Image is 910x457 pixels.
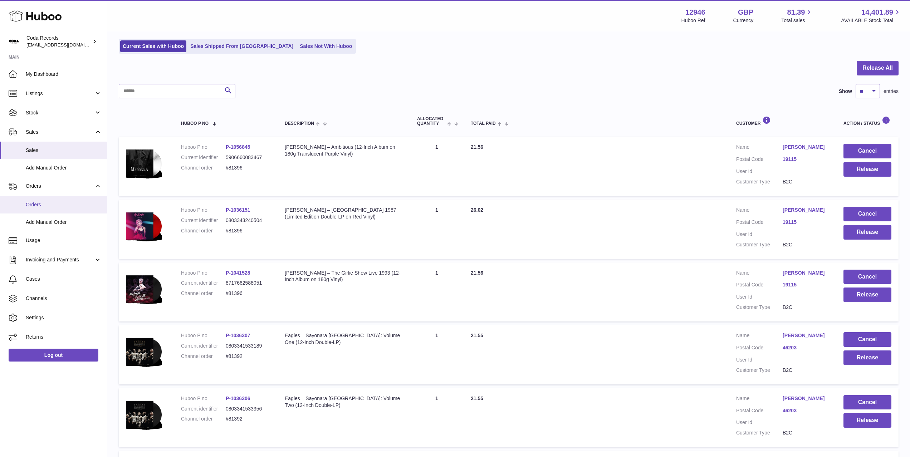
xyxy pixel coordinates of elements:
button: Release [843,162,891,177]
dt: Postal Code [736,156,783,164]
a: Sales Shipped From [GEOGRAPHIC_DATA] [188,40,296,52]
dt: Huboo P no [181,332,226,339]
button: Cancel [843,270,891,284]
button: Release [843,288,891,302]
dt: Postal Code [736,407,783,416]
dt: Current identifier [181,343,226,349]
img: 129461741689365.png [126,332,162,371]
td: 1 [410,137,464,196]
dd: 8717662588051 [226,280,270,286]
dd: #81392 [226,353,270,360]
span: Add Manual Order [26,219,102,226]
dd: 0803341533356 [226,406,270,412]
button: Cancel [843,144,891,158]
div: Eagles – Sayonara [GEOGRAPHIC_DATA]: Volume Two (12-Inch Double-LP) [285,395,403,409]
dt: Customer Type [736,304,783,311]
dd: B2C [783,304,829,311]
dd: #81392 [226,416,270,422]
dt: Customer Type [736,429,783,436]
dt: Name [736,332,783,341]
img: 129461741598003.png [126,207,162,245]
a: P-1036307 [226,333,250,338]
span: My Dashboard [26,71,102,78]
dt: Channel order [181,353,226,360]
dd: #81396 [226,164,270,171]
span: entries [884,88,899,95]
dt: Name [736,270,783,278]
a: 19115 [783,281,829,288]
span: Usage [26,237,102,244]
span: ALLOCATED Quantity [417,117,445,126]
a: Current Sales with Huboo [120,40,186,52]
span: 26.02 [471,207,483,213]
button: Release [843,350,891,365]
a: [PERSON_NAME] [783,270,829,276]
button: Release [843,225,891,240]
img: 129461741689350.png [126,395,162,434]
dt: Current identifier [181,280,226,286]
dd: #81396 [226,290,270,297]
span: 21.56 [471,144,483,150]
dt: Huboo P no [181,270,226,276]
dt: Postal Code [736,281,783,290]
div: [PERSON_NAME] – [GEOGRAPHIC_DATA] 1987 (Limited Edition Double-LP on Red Vinyl) [285,207,403,220]
a: P-1041528 [226,270,250,276]
span: Total sales [781,17,813,24]
dd: 5906660083467 [226,154,270,161]
span: Description [285,121,314,126]
div: Currency [733,17,754,24]
img: 129461756739552.png [126,144,162,182]
a: Log out [9,349,98,362]
a: 46203 [783,344,829,351]
dt: Current identifier [181,154,226,161]
div: Action / Status [843,116,891,126]
a: 14,401.89 AVAILABLE Stock Total [841,8,901,24]
dt: User Id [736,231,783,238]
td: 1 [410,262,464,322]
dt: User Id [736,419,783,426]
span: Invoicing and Payments [26,256,94,263]
dt: Name [736,395,783,404]
span: Cases [26,276,102,282]
td: 1 [410,200,464,259]
button: Cancel [843,207,891,221]
img: 1744464054.png [126,270,162,308]
dt: Channel order [181,164,226,171]
dt: Customer Type [736,178,783,185]
dd: B2C [783,178,829,185]
span: AVAILABLE Stock Total [841,17,901,24]
a: P-1056845 [226,144,250,150]
dt: User Id [736,294,783,300]
dt: Current identifier [181,406,226,412]
a: [PERSON_NAME] [783,332,829,339]
span: Sales [26,147,102,154]
span: Huboo P no [181,121,209,126]
dt: Huboo P no [181,207,226,213]
button: Release [843,413,891,428]
strong: GBP [738,8,753,17]
strong: 12946 [685,8,705,17]
a: Sales Not With Huboo [297,40,354,52]
dt: Channel order [181,227,226,234]
dt: User Id [736,168,783,175]
span: Add Manual Order [26,164,102,171]
div: Coda Records [26,35,91,48]
span: 21.55 [471,395,483,401]
span: [EMAIL_ADDRESS][DOMAIN_NAME] [26,42,105,48]
a: 19115 [783,219,829,226]
a: P-1036306 [226,395,250,401]
span: Orders [26,183,94,190]
span: 81.39 [787,8,805,17]
span: Orders [26,201,102,208]
span: Returns [26,334,102,340]
span: 21.55 [471,333,483,338]
div: Customer [736,116,829,126]
span: 21.56 [471,270,483,276]
dd: B2C [783,241,829,248]
a: P-1036151 [226,207,250,213]
a: 81.39 Total sales [781,8,813,24]
a: [PERSON_NAME] [783,395,829,402]
div: [PERSON_NAME] – The Girlie Show Live 1993 (12-Inch Album on 180g Vinyl) [285,270,403,283]
span: Stock [26,109,94,116]
dt: Channel order [181,290,226,297]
